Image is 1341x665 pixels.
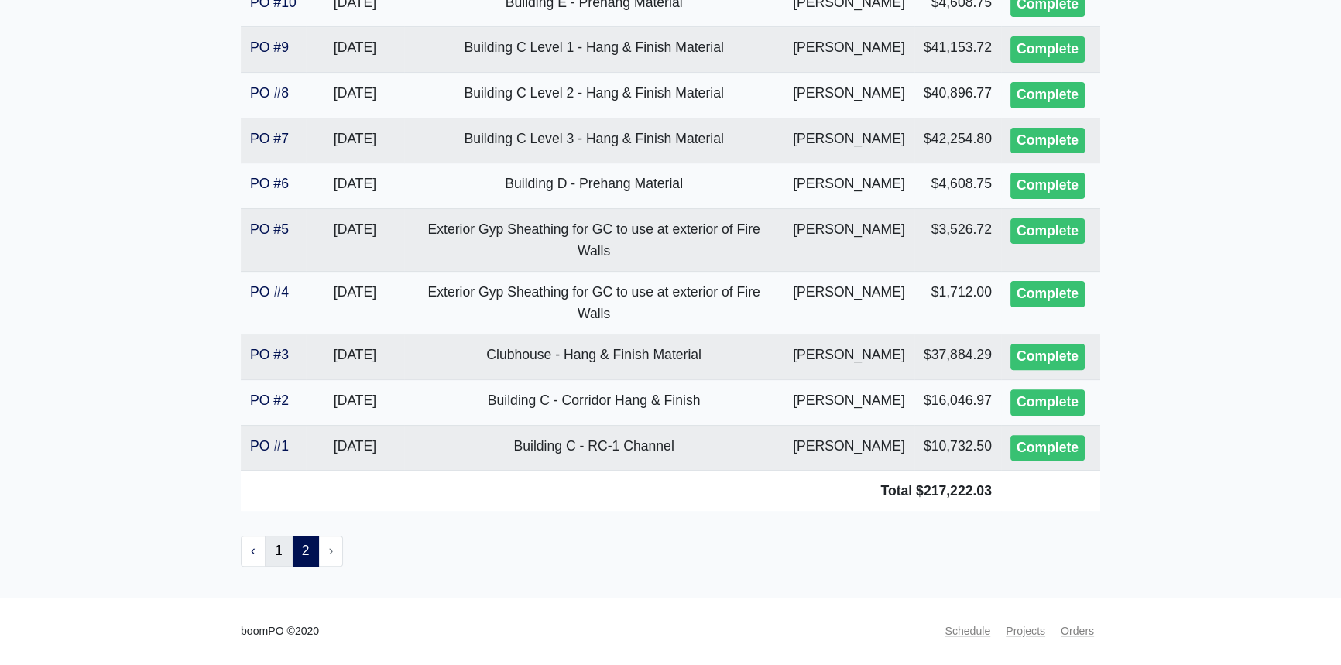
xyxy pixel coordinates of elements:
[784,425,914,471] td: [PERSON_NAME]
[250,85,289,101] a: PO #8
[784,72,914,118] td: [PERSON_NAME]
[265,536,293,567] a: 1
[1010,82,1085,108] div: Complete
[306,272,404,334] td: [DATE]
[404,118,784,163] td: Building C Level 3 - Hang & Finish Material
[241,536,266,567] a: « Previous
[1055,616,1100,646] a: Orders
[404,208,784,271] td: Exterior Gyp Sheathing for GC to use at exterior of Fire Walls
[292,536,320,567] span: 2
[404,334,784,380] td: Clubhouse - Hang & Finish Material
[319,536,343,567] li: Next »
[250,176,289,191] a: PO #6
[306,72,404,118] td: [DATE]
[404,72,784,118] td: Building C Level 2 - Hang & Finish Material
[250,39,289,55] a: PO #9
[914,272,1001,334] td: $1,712.00
[1010,389,1085,416] div: Complete
[914,334,1001,380] td: $37,884.29
[784,118,914,163] td: [PERSON_NAME]
[306,334,404,380] td: [DATE]
[306,118,404,163] td: [DATE]
[1010,173,1085,199] div: Complete
[1010,36,1085,63] div: Complete
[938,616,996,646] a: Schedule
[1010,435,1085,461] div: Complete
[1010,218,1085,245] div: Complete
[914,163,1001,209] td: $4,608.75
[784,27,914,73] td: [PERSON_NAME]
[914,27,1001,73] td: $41,153.72
[250,284,289,300] a: PO #4
[914,118,1001,163] td: $42,254.80
[306,379,404,425] td: [DATE]
[241,622,319,640] small: boomPO ©2020
[404,272,784,334] td: Exterior Gyp Sheathing for GC to use at exterior of Fire Walls
[306,425,404,471] td: [DATE]
[250,221,289,237] a: PO #5
[250,438,289,454] a: PO #1
[914,425,1001,471] td: $10,732.50
[404,27,784,73] td: Building C Level 1 - Hang & Finish Material
[404,163,784,209] td: Building D - Prehang Material
[914,72,1001,118] td: $40,896.77
[306,208,404,271] td: [DATE]
[306,27,404,73] td: [DATE]
[784,379,914,425] td: [PERSON_NAME]
[250,131,289,146] a: PO #7
[250,392,289,408] a: PO #2
[784,272,914,334] td: [PERSON_NAME]
[784,334,914,380] td: [PERSON_NAME]
[404,425,784,471] td: Building C - RC-1 Channel
[784,163,914,209] td: [PERSON_NAME]
[784,208,914,271] td: [PERSON_NAME]
[1010,344,1085,370] div: Complete
[1000,616,1051,646] a: Projects
[241,471,1001,512] td: Total $217,222.03
[914,379,1001,425] td: $16,046.97
[404,379,784,425] td: Building C - Corridor Hang & Finish
[1010,128,1085,154] div: Complete
[914,208,1001,271] td: $3,526.72
[250,347,289,362] a: PO #3
[1010,281,1085,307] div: Complete
[306,163,404,209] td: [DATE]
